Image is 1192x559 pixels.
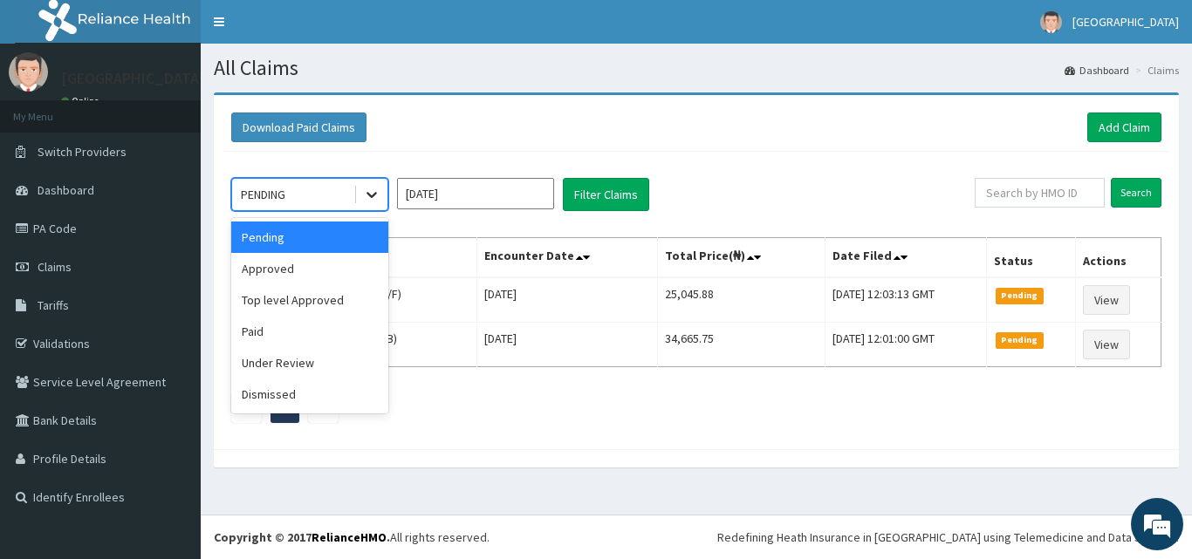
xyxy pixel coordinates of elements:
[657,238,825,278] th: Total Price(₦)
[1065,63,1129,78] a: Dashboard
[1040,11,1062,33] img: User Image
[717,528,1179,546] div: Redefining Heath Insurance in [GEOGRAPHIC_DATA] using Telemedicine and Data Science!
[996,288,1044,303] span: Pending
[1075,238,1161,278] th: Actions
[38,144,127,160] span: Switch Providers
[231,347,388,378] div: Under Review
[61,95,103,107] a: Online
[563,178,649,211] button: Filter Claims
[231,316,388,347] div: Paid
[1131,63,1179,78] li: Claims
[231,378,388,410] div: Dismissed
[38,297,69,313] span: Tariffs
[825,238,986,278] th: Date Filed
[476,238,657,278] th: Encounter Date
[975,178,1105,208] input: Search by HMO ID
[1111,178,1161,208] input: Search
[312,529,387,545] a: RelianceHMO
[1083,330,1130,359] a: View
[38,182,94,198] span: Dashboard
[397,178,554,209] input: Select Month and Year
[825,277,986,323] td: [DATE] 12:03:13 GMT
[241,186,285,203] div: PENDING
[825,323,986,367] td: [DATE] 12:01:00 GMT
[987,238,1076,278] th: Status
[1072,14,1179,30] span: [GEOGRAPHIC_DATA]
[231,253,388,284] div: Approved
[214,57,1179,79] h1: All Claims
[1087,112,1161,142] a: Add Claim
[231,112,367,142] button: Download Paid Claims
[657,277,825,323] td: 25,045.88
[231,284,388,316] div: Top level Approved
[476,323,657,367] td: [DATE]
[214,529,390,545] strong: Copyright © 2017 .
[1083,285,1130,315] a: View
[9,52,48,92] img: User Image
[476,277,657,323] td: [DATE]
[201,515,1192,559] footer: All rights reserved.
[38,259,72,275] span: Claims
[231,222,388,253] div: Pending
[996,332,1044,348] span: Pending
[61,71,205,86] p: [GEOGRAPHIC_DATA]
[657,323,825,367] td: 34,665.75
